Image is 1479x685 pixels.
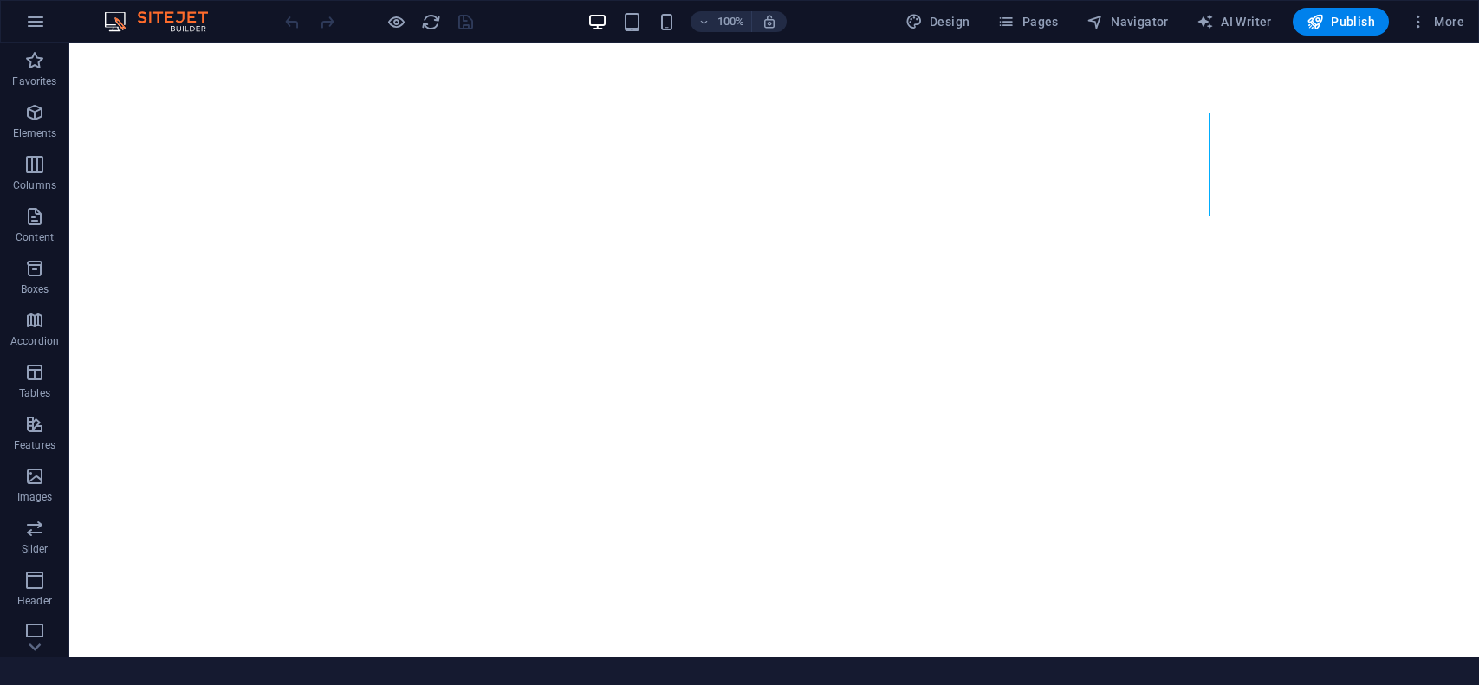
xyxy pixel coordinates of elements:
img: Editor Logo [100,11,230,32]
span: Pages [997,13,1058,30]
i: On resize automatically adjust zoom level to fit chosen device. [762,14,777,29]
div: Design (Ctrl+Alt+Y) [898,8,977,36]
span: Navigator [1087,13,1169,30]
p: Accordion [10,334,59,348]
p: Features [14,438,55,452]
p: Tables [19,386,50,400]
button: reload [420,11,441,32]
span: Design [905,13,970,30]
i: Reload page [421,12,441,32]
p: Columns [13,178,56,192]
button: Publish [1293,8,1389,36]
button: Design [898,8,977,36]
p: Slider [22,542,49,556]
p: Content [16,230,54,244]
p: Images [17,490,53,504]
span: AI Writer [1197,13,1272,30]
p: Header [17,594,52,608]
p: Boxes [21,282,49,296]
p: Favorites [12,74,56,88]
span: More [1410,13,1464,30]
button: More [1403,8,1471,36]
button: Pages [990,8,1065,36]
span: Publish [1307,13,1375,30]
button: AI Writer [1190,8,1279,36]
h6: 100% [717,11,744,32]
p: Elements [13,126,57,140]
button: Click here to leave preview mode and continue editing [386,11,406,32]
button: Navigator [1080,8,1176,36]
button: 100% [691,11,752,32]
